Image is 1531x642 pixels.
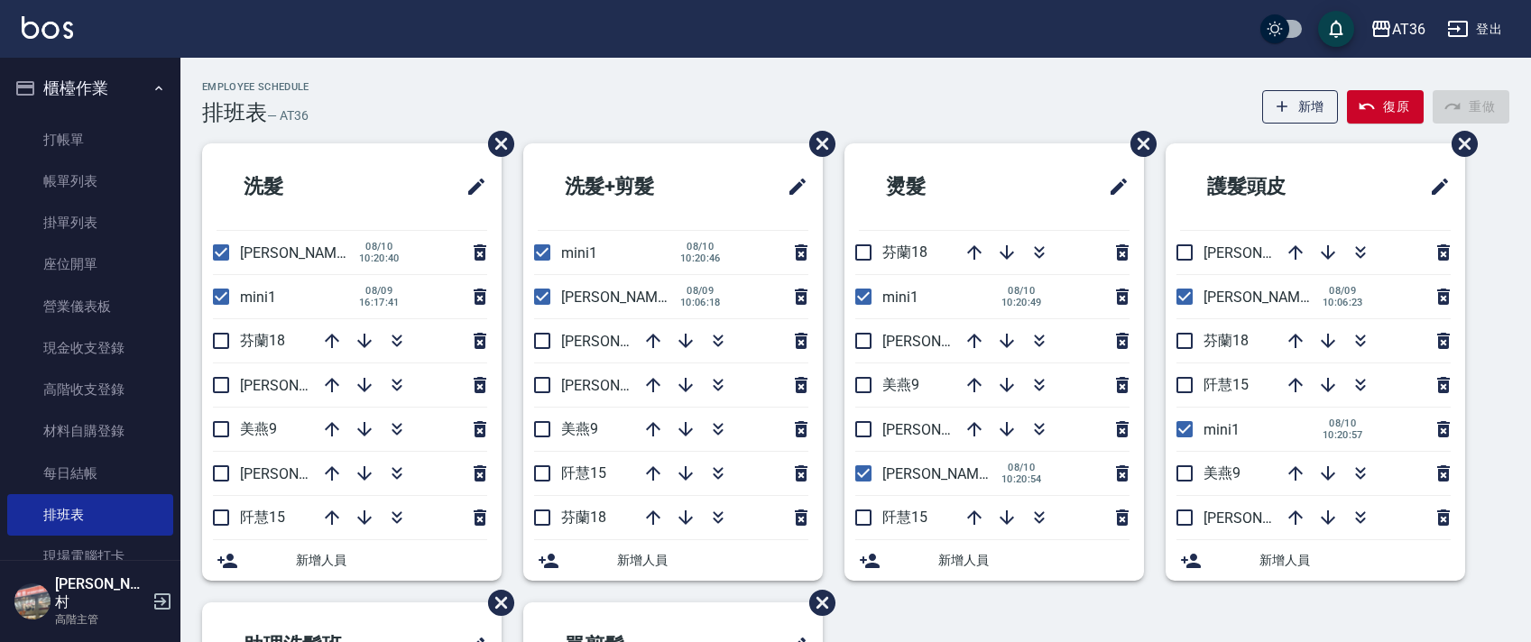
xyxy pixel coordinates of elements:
[617,551,808,570] span: 新增人員
[1363,11,1433,48] button: AT36
[680,285,721,297] span: 08/09
[1204,289,1320,306] span: [PERSON_NAME]6
[475,576,517,629] span: 刪除班表
[7,202,173,243] a: 掛單列表
[1001,462,1042,473] span: 08/10
[1318,11,1354,47] button: save
[882,421,1007,438] span: [PERSON_NAME]11
[561,333,686,350] span: [PERSON_NAME]16
[7,494,173,536] a: 排班表
[1204,244,1328,261] span: [PERSON_NAME]16
[938,551,1130,570] span: 新增人員
[7,410,173,452] a: 材料自購登錄
[680,241,721,252] span: 08/10
[1323,429,1363,441] span: 10:20:57
[7,369,173,410] a: 高階收支登錄
[882,509,927,526] span: 阡慧15
[561,509,606,526] span: 芬蘭18
[1323,297,1363,308] span: 10:06:23
[359,285,400,297] span: 08/09
[1001,285,1042,297] span: 08/10
[1418,165,1451,208] span: 修改班表的標題
[22,16,73,39] img: Logo
[1204,332,1249,349] span: 芬蘭18
[55,575,147,611] h5: [PERSON_NAME]村
[882,333,1007,350] span: [PERSON_NAME]16
[1166,540,1465,581] div: 新增人員
[240,332,285,349] span: 芬蘭18
[538,154,728,219] h2: 洗髮+剪髮
[1204,509,1328,527] span: [PERSON_NAME]11
[882,289,918,306] span: mini1
[680,252,721,264] span: 10:20:46
[55,611,147,628] p: 高階主管
[240,289,276,306] span: mini1
[14,583,51,619] img: Person
[1117,117,1159,170] span: 刪除班表
[1001,473,1042,485] span: 10:20:54
[7,243,173,285] a: 座位開單
[561,420,598,437] span: 美燕9
[7,65,173,112] button: 櫃檯作業
[1440,13,1509,46] button: 登出
[882,243,927,261] span: 芬蘭18
[796,117,838,170] span: 刪除班表
[776,165,808,208] span: 修改班表的標題
[859,154,1025,219] h2: 燙髮
[7,119,173,160] a: 打帳單
[240,465,364,482] span: [PERSON_NAME]11
[1259,551,1451,570] span: 新增人員
[523,540,823,581] div: 新增人員
[202,100,267,125] h3: 排班表
[7,286,173,327] a: 營業儀表板
[680,297,721,308] span: 10:06:18
[882,465,999,482] span: [PERSON_NAME]6
[844,540,1144,581] div: 新增人員
[359,241,400,252] span: 08/10
[202,81,309,93] h2: Employee Schedule
[359,297,400,308] span: 16:17:41
[475,117,517,170] span: 刪除班表
[1001,297,1042,308] span: 10:20:49
[7,327,173,369] a: 現金收支登錄
[7,536,173,577] a: 現場電腦打卡
[882,376,919,393] span: 美燕9
[1347,90,1424,124] button: 復原
[796,576,838,629] span: 刪除班表
[561,244,597,261] span: mini1
[240,377,364,394] span: [PERSON_NAME]16
[240,244,356,261] span: [PERSON_NAME]6
[1204,421,1240,438] span: mini1
[1392,18,1425,41] div: AT36
[1097,165,1130,208] span: 修改班表的標題
[561,377,686,394] span: [PERSON_NAME]11
[296,551,487,570] span: 新增人員
[455,165,487,208] span: 修改班表的標題
[1438,117,1480,170] span: 刪除班表
[1262,90,1339,124] button: 新增
[1204,464,1240,481] span: 美燕9
[561,289,678,306] span: [PERSON_NAME]6
[1204,376,1249,393] span: 阡慧15
[202,540,502,581] div: 新增人員
[7,160,173,202] a: 帳單列表
[561,464,606,481] span: 阡慧15
[359,252,400,264] span: 10:20:40
[267,106,309,125] h6: — AT36
[1323,417,1363,429] span: 08/10
[240,420,277,437] span: 美燕9
[1180,154,1366,219] h2: 護髮頭皮
[1323,285,1363,297] span: 08/09
[7,453,173,494] a: 每日結帳
[217,154,383,219] h2: 洗髮
[240,509,285,526] span: 阡慧15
